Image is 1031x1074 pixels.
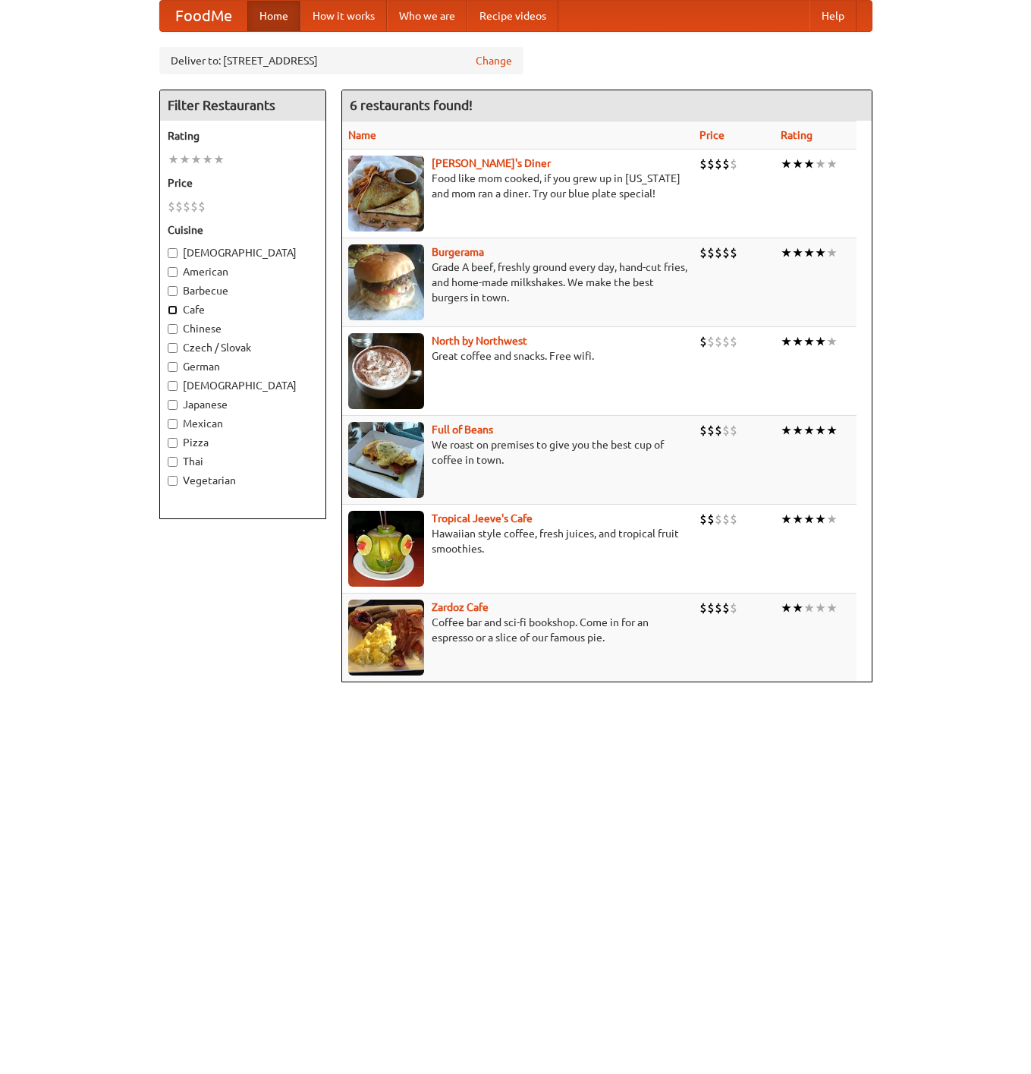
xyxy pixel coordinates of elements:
[722,156,730,172] li: $
[168,476,178,486] input: Vegetarian
[348,333,424,409] img: north.jpg
[815,156,826,172] li: ★
[781,244,792,261] li: ★
[803,600,815,616] li: ★
[348,348,687,364] p: Great coffee and snacks. Free wifi.
[432,157,551,169] a: [PERSON_NAME]'s Diner
[699,333,707,350] li: $
[803,333,815,350] li: ★
[781,156,792,172] li: ★
[168,397,318,412] label: Japanese
[202,151,213,168] li: ★
[348,156,424,231] img: sallys.jpg
[432,335,527,347] a: North by Northwest
[168,454,318,469] label: Thai
[168,222,318,238] h5: Cuisine
[792,244,803,261] li: ★
[699,422,707,439] li: $
[387,1,467,31] a: Who we are
[730,600,737,616] li: $
[168,302,318,317] label: Cafe
[198,198,206,215] li: $
[730,156,737,172] li: $
[826,333,838,350] li: ★
[168,264,318,279] label: American
[815,511,826,528] li: ★
[730,244,737,261] li: $
[160,1,247,31] a: FoodMe
[781,129,813,141] a: Rating
[792,600,803,616] li: ★
[348,171,687,201] p: Food like mom cooked, if you grew up in [US_STATE] and mom ran a diner. Try our blue plate special!
[432,246,484,258] a: Burgerama
[168,359,318,374] label: German
[348,437,687,468] p: We roast on premises to give you the best cup of coffee in town.
[722,333,730,350] li: $
[159,47,523,74] div: Deliver to: [STREET_ADDRESS]
[815,422,826,439] li: ★
[432,424,493,436] a: Full of Beans
[348,600,424,676] img: zardoz.jpg
[213,151,225,168] li: ★
[168,438,178,448] input: Pizza
[168,378,318,393] label: [DEMOGRAPHIC_DATA]
[699,129,725,141] a: Price
[190,198,198,215] li: $
[803,511,815,528] li: ★
[803,244,815,261] li: ★
[707,600,715,616] li: $
[168,286,178,296] input: Barbecue
[781,600,792,616] li: ★
[168,128,318,143] h5: Rating
[168,305,178,315] input: Cafe
[707,156,715,172] li: $
[715,333,722,350] li: $
[175,198,183,215] li: $
[707,422,715,439] li: $
[803,422,815,439] li: ★
[815,333,826,350] li: ★
[781,422,792,439] li: ★
[826,244,838,261] li: ★
[168,457,178,467] input: Thai
[699,244,707,261] li: $
[707,511,715,528] li: $
[730,333,737,350] li: $
[160,90,325,121] h4: Filter Restaurants
[781,333,792,350] li: ★
[432,601,489,613] a: Zardoz Cafe
[300,1,387,31] a: How it works
[792,156,803,172] li: ★
[815,600,826,616] li: ★
[730,511,737,528] li: $
[715,156,722,172] li: $
[348,244,424,320] img: burgerama.jpg
[432,512,533,524] a: Tropical Jeeve's Cafe
[168,416,318,431] label: Mexican
[792,511,803,528] li: ★
[168,381,178,391] input: [DEMOGRAPHIC_DATA]
[715,422,722,439] li: $
[168,175,318,191] h5: Price
[792,333,803,350] li: ★
[168,419,178,429] input: Mexican
[348,129,376,141] a: Name
[168,340,318,355] label: Czech / Slovak
[803,156,815,172] li: ★
[190,151,202,168] li: ★
[168,151,179,168] li: ★
[168,248,178,258] input: [DEMOGRAPHIC_DATA]
[826,156,838,172] li: ★
[179,151,190,168] li: ★
[168,245,318,260] label: [DEMOGRAPHIC_DATA]
[826,511,838,528] li: ★
[792,422,803,439] li: ★
[715,244,722,261] li: $
[247,1,300,31] a: Home
[350,98,473,112] ng-pluralize: 6 restaurants found!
